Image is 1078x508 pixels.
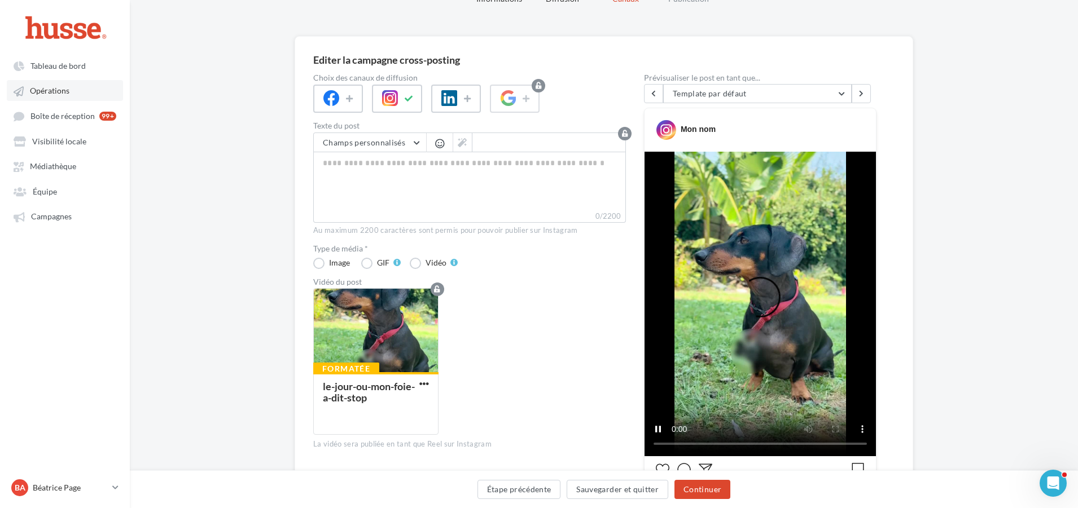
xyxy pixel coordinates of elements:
[31,212,72,222] span: Campagnes
[313,74,626,82] label: Choix des canaux de diffusion
[30,61,86,70] span: Tableau de bord
[674,480,730,499] button: Continuer
[7,131,123,151] a: Visibilité locale
[313,363,379,375] div: Formatée
[477,480,561,499] button: Étape précédente
[7,156,123,176] a: Médiathèque
[673,89,747,98] span: Template par défaut
[426,259,446,267] div: Vidéo
[313,55,895,65] div: Editer la campagne cross-posting
[677,463,691,476] svg: Commenter
[30,162,76,171] span: Médiathèque
[314,133,426,152] button: Champs personnalisés
[33,482,108,493] p: Béatrice Page
[656,463,669,476] svg: J’aime
[313,439,626,449] div: La vidéo sera publiée en tant que Reel sur Instagram
[663,84,852,103] button: Template par défaut
[567,480,668,499] button: Sauvegarder et quitter
[30,86,69,96] span: Opérations
[313,210,626,223] label: 0/2200
[313,278,626,286] div: Vidéo du post
[99,112,116,121] div: 99+
[329,259,350,267] div: Image
[377,259,389,267] div: GIF
[699,463,712,476] svg: Partager la publication
[851,463,865,476] svg: Enregistrer
[32,136,86,146] span: Visibilité locale
[7,55,123,76] a: Tableau de bord
[313,122,626,130] label: Texte du post
[644,74,877,82] div: Prévisualiser le post en tant que...
[7,181,123,201] a: Équipe
[323,380,415,404] div: le-jour-ou-mon-foie-a-dit-stop
[313,245,626,253] label: Type de média *
[323,138,405,147] span: Champs personnalisés
[313,226,626,236] div: Au maximum 2200 caractères sont permis pour pouvoir publier sur Instagram
[1040,470,1067,497] iframe: Intercom live chat
[7,206,123,226] a: Campagnes
[30,111,95,121] span: Boîte de réception
[681,124,716,135] div: Mon nom
[7,80,123,100] a: Opérations
[9,477,121,498] a: Ba Béatrice Page
[7,105,123,126] a: Boîte de réception 99+
[15,482,25,493] span: Ba
[33,187,57,196] span: Équipe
